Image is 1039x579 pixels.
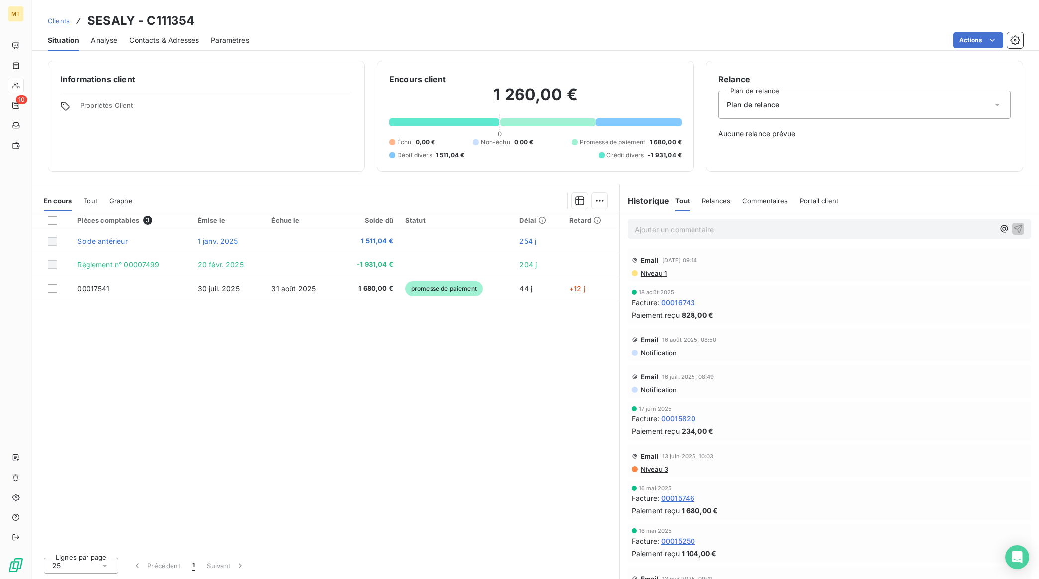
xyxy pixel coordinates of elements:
[662,337,717,343] span: 16 août 2025, 08:50
[632,548,680,559] span: Paiement reçu
[48,35,79,45] span: Situation
[198,216,260,224] div: Émise le
[639,406,672,412] span: 17 juin 2025
[632,493,659,503] span: Facture :
[44,197,72,205] span: En cours
[84,197,97,205] span: Tout
[800,197,838,205] span: Portail client
[389,73,446,85] h6: Encours client
[640,465,668,473] span: Niveau 3
[344,236,393,246] span: 1 511,04 €
[198,260,244,269] span: 20 févr. 2025
[641,452,659,460] span: Email
[91,35,117,45] span: Analyse
[416,138,435,147] span: 0,00 €
[632,505,680,516] span: Paiement reçu
[201,555,251,576] button: Suivant
[143,216,152,225] span: 3
[569,284,585,293] span: +12 j
[661,493,694,503] span: 00015746
[519,284,532,293] span: 44 j
[620,195,670,207] h6: Historique
[48,17,70,25] span: Clients
[632,297,659,308] span: Facture :
[641,336,659,344] span: Email
[641,373,659,381] span: Email
[519,237,536,245] span: 254 j
[661,297,695,308] span: 00016743
[129,35,199,45] span: Contacts & Adresses
[569,216,613,224] div: Retard
[682,548,717,559] span: 1 104,00 €
[397,151,432,160] span: Débit divers
[702,197,730,205] span: Relances
[632,414,659,424] span: Facture :
[126,555,186,576] button: Précédent
[727,100,779,110] span: Plan de relance
[514,138,534,147] span: 0,00 €
[641,256,659,264] span: Email
[632,426,680,436] span: Paiement reçu
[77,237,127,245] span: Solde antérieur
[344,284,393,294] span: 1 680,00 €
[344,260,393,270] span: -1 931,04 €
[640,349,677,357] span: Notification
[662,453,714,459] span: 13 juin 2025, 10:03
[498,130,502,138] span: 0
[1005,545,1029,569] div: Open Intercom Messenger
[8,557,24,573] img: Logo LeanPay
[519,216,557,224] div: Délai
[87,12,194,30] h3: SESALY - C111354
[632,310,680,320] span: Paiement reçu
[682,310,713,320] span: 828,00 €
[344,216,393,224] div: Solde dû
[682,505,718,516] span: 1 680,00 €
[211,35,249,45] span: Paramètres
[639,289,675,295] span: 18 août 2025
[271,284,316,293] span: 31 août 2025
[271,216,332,224] div: Échue le
[661,536,695,546] span: 00015250
[192,561,195,571] span: 1
[650,138,682,147] span: 1 680,00 €
[80,101,352,115] span: Propriétés Client
[639,485,672,491] span: 16 mai 2025
[48,16,70,26] a: Clients
[580,138,646,147] span: Promesse de paiement
[481,138,510,147] span: Non-échu
[640,386,677,394] span: Notification
[639,528,672,534] span: 16 mai 2025
[397,138,412,147] span: Échu
[661,414,695,424] span: 00015820
[77,284,109,293] span: 00017541
[606,151,644,160] span: Crédit divers
[186,555,201,576] button: 1
[405,281,483,296] span: promesse de paiement
[648,151,682,160] span: -1 931,04 €
[198,284,240,293] span: 30 juil. 2025
[640,269,667,277] span: Niveau 1
[60,73,352,85] h6: Informations client
[52,561,61,571] span: 25
[675,197,690,205] span: Tout
[109,197,133,205] span: Graphe
[77,216,185,225] div: Pièces comptables
[682,426,713,436] span: 234,00 €
[718,129,1011,139] span: Aucune relance prévue
[519,260,537,269] span: 204 j
[8,6,24,22] div: MT
[742,197,788,205] span: Commentaires
[198,237,238,245] span: 1 janv. 2025
[662,257,697,263] span: [DATE] 09:14
[389,85,682,115] h2: 1 260,00 €
[953,32,1003,48] button: Actions
[436,151,465,160] span: 1 511,04 €
[16,95,27,104] span: 10
[632,536,659,546] span: Facture :
[662,374,714,380] span: 16 juil. 2025, 08:49
[77,260,159,269] span: Règlement n° 00007499
[405,216,508,224] div: Statut
[718,73,1011,85] h6: Relance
